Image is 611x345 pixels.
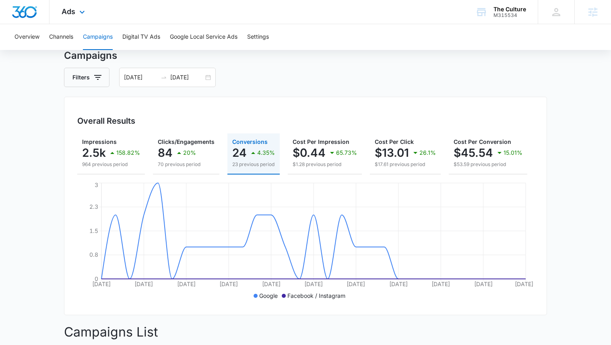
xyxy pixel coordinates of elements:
div: Domain: [DOMAIN_NAME] [21,21,89,27]
tspan: [DATE] [219,281,238,287]
tspan: [DATE] [347,281,365,287]
button: Digital TV Ads [122,24,160,50]
p: 15.01% [504,150,522,156]
img: tab_keywords_by_traffic_grey.svg [80,47,87,53]
img: logo_orange.svg [13,13,19,19]
h3: Campaigns [64,48,547,63]
p: $13.01 [375,146,409,159]
button: Campaigns [83,24,113,50]
p: 84 [158,146,173,159]
tspan: 1.5 [89,227,98,234]
span: Clicks/Engagements [158,138,215,145]
h3: Overall Results [77,115,135,127]
p: $45.54 [454,146,493,159]
button: Settings [247,24,269,50]
tspan: 0.8 [89,251,98,258]
div: v 4.0.25 [23,13,39,19]
tspan: 0 [95,275,98,282]
span: Cost Per Click [375,138,414,145]
p: 70 previous period [158,161,215,168]
button: Channels [49,24,73,50]
span: swap-right [161,74,167,81]
tspan: [DATE] [474,281,493,287]
input: End date [170,73,204,82]
tspan: [DATE] [262,281,281,287]
p: 24 [232,146,247,159]
p: 158.82% [116,150,140,156]
p: $53.59 previous period [454,161,522,168]
span: to [161,74,167,81]
p: 2.5k [82,146,106,159]
p: Campaigns List [64,322,547,342]
input: Start date [124,73,157,82]
p: 26.1% [419,150,436,156]
p: Facebook / Instagram [287,291,345,300]
tspan: [DATE] [304,281,323,287]
img: tab_domain_overview_orange.svg [22,47,28,53]
span: Conversions [232,138,268,145]
div: Keywords by Traffic [89,48,136,53]
span: Impressions [82,138,117,145]
div: account name [493,6,526,12]
tspan: 2.3 [89,203,98,210]
tspan: [DATE] [92,281,111,287]
p: 23 previous period [232,161,275,168]
div: account id [493,12,526,18]
p: $0.44 [293,146,326,159]
tspan: [DATE] [177,281,196,287]
p: 4.35% [257,150,275,156]
span: Cost Per Impression [293,138,349,145]
tspan: [DATE] [389,281,408,287]
p: 20% [183,150,196,156]
span: Cost Per Conversion [454,138,511,145]
button: Google Local Service Ads [170,24,237,50]
tspan: [DATE] [431,281,450,287]
img: website_grey.svg [13,21,19,27]
tspan: [DATE] [515,281,533,287]
tspan: [DATE] [134,281,153,287]
p: $17.61 previous period [375,161,436,168]
button: Filters [64,68,109,87]
p: 964 previous period [82,161,140,168]
p: Google [259,291,278,300]
span: Ads [62,7,75,16]
p: 65.73% [336,150,357,156]
p: $1.28 previous period [293,161,357,168]
tspan: 3 [95,181,98,188]
div: Domain Overview [31,48,72,53]
button: Overview [14,24,39,50]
